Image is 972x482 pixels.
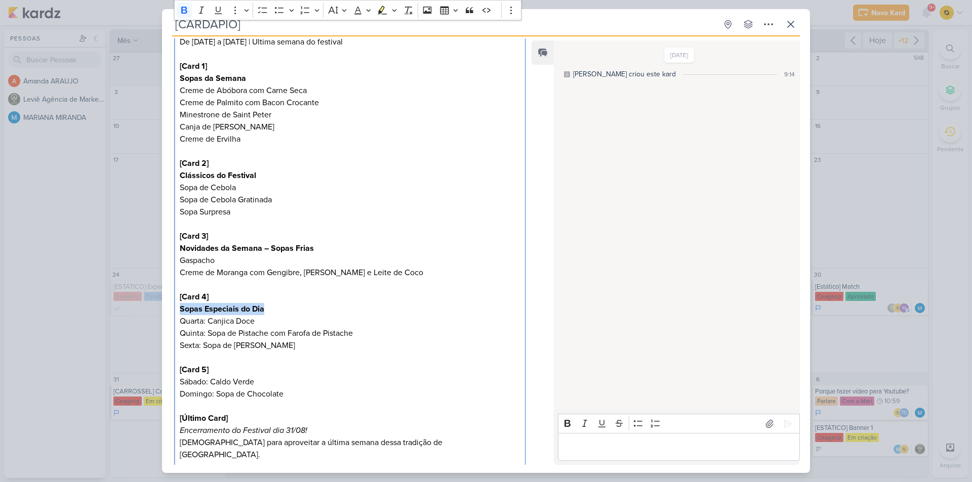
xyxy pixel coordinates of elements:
p: Gaspacho [180,254,520,267]
strong: [Card 4] [180,292,209,302]
strong: [Último Card] [180,413,228,423]
p: Creme de Abóbora com Carne Seca [180,84,520,97]
div: Editor toolbar [558,414,800,433]
p: Quarta: Canjica Doce [180,315,520,327]
p: Minestrone de Saint Peter [180,109,520,121]
p: Sopa Surpresa [180,206,520,218]
p: Quinta: Sopa de Pistache com Farofa de Pistache [180,327,520,339]
strong: Novidades da Semana – Sopas Frias [180,243,314,253]
p: Creme de Moranga com Gengibre, [PERSON_NAME] e Leite de Coco [180,267,520,279]
p: Canja de [PERSON_NAME] [180,121,520,133]
strong: [Card 5] [180,365,209,375]
strong: Clássicos do Festival [180,170,256,181]
p: Sopa de Cebola Gratinada [180,194,520,206]
strong: [Card 1] [180,61,207,71]
p: Creme de Palmito com Bacon Crocante [180,97,520,109]
p: [DEMOGRAPHIC_DATA] para aproveitar a última semana dessa tradição de [GEOGRAPHIC_DATA]. [180,412,520,461]
strong: [Card 3] [180,231,208,241]
div: 9:14 [784,70,795,79]
i: Encerramento do Festival dia 31/08! [180,425,307,435]
strong: Sopas da Semana [180,73,246,83]
p: Creme de Ervilha [180,133,520,145]
div: [PERSON_NAME] criou este kard [573,69,676,79]
p: Sopa de Cebola [180,182,520,194]
input: Kard Sem Título [172,15,717,33]
p: Domingo: Sopa de Chocolate [180,388,520,400]
div: Editor editing area: main [558,433,800,461]
strong: Sopas Especiais do Dia [180,304,264,314]
strong: [Card 2] [180,158,209,168]
p: Sexta: Sopa de [PERSON_NAME] [180,339,520,352]
p: Sábado: Caldo Verde [180,376,520,388]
